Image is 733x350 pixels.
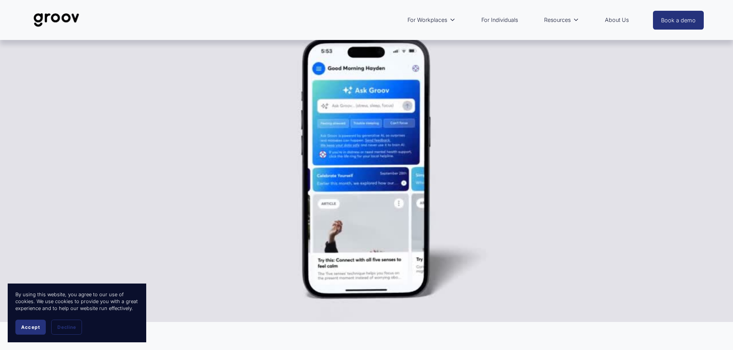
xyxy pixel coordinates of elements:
img: Groov | Unlock Human Potential at Work and in Life [29,7,83,33]
a: folder dropdown [404,11,459,29]
span: Decline [57,324,76,330]
a: About Us [601,11,633,29]
button: Accept [15,320,46,335]
a: For Individuals [478,11,522,29]
button: Decline [51,320,82,335]
a: Book a demo [653,11,704,30]
span: For Workplaces [407,15,447,25]
span: Accept [21,324,40,330]
span: Resources [544,15,571,25]
a: folder dropdown [540,11,583,29]
p: By using this website, you agree to our use of cookies. We use cookies to provide you with a grea... [15,291,139,312]
section: Cookie banner [8,284,146,342]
